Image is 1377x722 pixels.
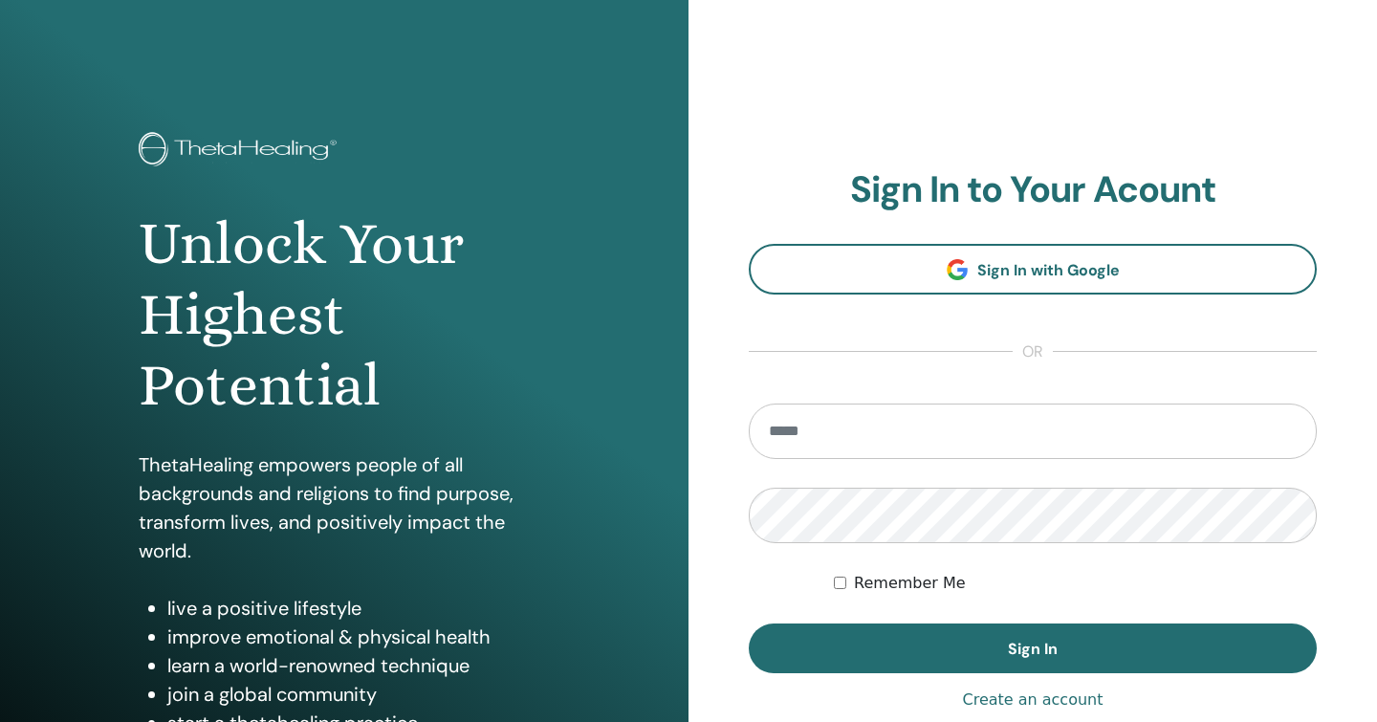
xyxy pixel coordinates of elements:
li: join a global community [167,680,550,709]
li: learn a world-renowned technique [167,651,550,680]
li: live a positive lifestyle [167,594,550,623]
li: improve emotional & physical health [167,623,550,651]
h2: Sign In to Your Acount [749,168,1317,212]
div: Keep me authenticated indefinitely or until I manually logout [834,572,1317,595]
span: or [1013,340,1053,363]
h1: Unlock Your Highest Potential [139,208,550,422]
button: Sign In [749,624,1317,673]
span: Sign In with Google [977,260,1120,280]
a: Create an account [962,689,1103,711]
label: Remember Me [854,572,966,595]
a: Sign In with Google [749,244,1317,295]
span: Sign In [1008,639,1058,659]
p: ThetaHealing empowers people of all backgrounds and religions to find purpose, transform lives, a... [139,450,550,565]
